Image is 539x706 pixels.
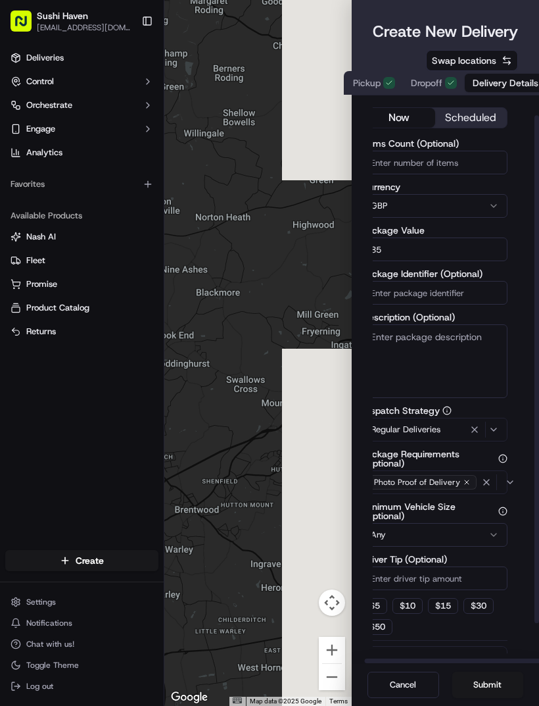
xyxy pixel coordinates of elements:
[362,269,507,278] label: Package Identifier (Optional)
[106,186,216,209] a: 💻API Documentation
[13,13,39,39] img: Nash
[26,302,89,314] span: Product Catalog
[26,618,72,628] span: Notifications
[426,50,518,71] button: Swap locations
[5,656,158,674] button: Toggle Theme
[498,507,507,516] button: Minimum Vehicle Size (Optional)
[362,567,507,590] input: Enter driver tip amount
[26,660,79,670] span: Toggle Theme
[5,550,158,571] button: Create
[362,151,507,174] input: Enter number of items
[111,192,122,203] div: 💻
[362,598,387,614] button: $5
[362,182,507,191] label: Currency
[473,76,538,89] span: Delivery Details
[37,9,88,22] button: Sushi Haven
[26,123,55,135] span: Engage
[367,672,439,698] button: Cancel
[362,226,507,235] label: Package Value
[362,502,507,520] label: Minimum Vehicle Size (Optional)
[435,108,507,128] button: scheduled
[5,677,158,695] button: Log out
[11,302,153,314] a: Product Catalog
[362,238,507,261] input: Enter package value
[168,689,211,706] a: Open this area in Google Maps (opens a new window)
[392,598,423,614] button: $10
[26,76,54,88] span: Control
[8,186,106,209] a: 📗Knowledge Base
[362,470,507,494] button: Photo Proof of Delivery
[329,697,348,705] a: Terms (opens in new tab)
[5,118,158,139] button: Engage
[131,223,159,233] span: Pylon
[319,590,345,616] button: Map camera controls
[11,231,153,243] a: Nash AI
[373,21,518,42] h1: Create New Delivery
[11,326,153,338] a: Returns
[11,255,153,266] a: Fleet
[5,593,158,611] button: Settings
[26,639,74,649] span: Chat with us!
[5,71,158,92] button: Control
[250,697,321,705] span: Map data ©2025 Google
[26,255,45,266] span: Fleet
[5,226,158,247] button: Nash AI
[5,297,158,318] button: Product Catalog
[34,85,237,99] input: Got a question? Start typing here...
[26,147,62,159] span: Analytics
[26,231,56,243] span: Nash AI
[223,130,239,145] button: Start new chat
[411,76,442,89] span: Dropoff
[428,598,458,614] button: $15
[233,697,242,703] button: Keyboard shortcuts
[26,278,57,290] span: Promise
[362,139,507,148] label: Items Count (Optional)
[26,597,56,607] span: Settings
[362,418,507,441] button: Regular Deliveries
[362,406,507,415] label: Dispatch Strategy
[168,689,211,706] img: Google
[353,76,381,89] span: Pickup
[5,5,136,37] button: Sushi Haven[EMAIL_ADDRESS][DOMAIN_NAME]
[45,126,216,139] div: Start new chat
[26,191,101,204] span: Knowledge Base
[362,646,507,676] button: Package Items (0)
[362,281,507,305] input: Enter package identifier
[374,477,460,488] span: Photo Proof of Delivery
[362,313,507,322] label: Description (Optional)
[93,222,159,233] a: Powered byPylon
[5,274,158,295] button: Promise
[362,449,507,468] label: Package Requirements (Optional)
[76,554,104,567] span: Create
[5,205,158,226] div: Available Products
[319,664,345,690] button: Zoom out
[124,191,211,204] span: API Documentation
[26,681,53,692] span: Log out
[442,406,452,415] button: Dispatch Strategy
[319,637,345,663] button: Zoom in
[5,250,158,271] button: Fleet
[5,635,158,653] button: Chat with us!
[13,192,24,203] div: 📗
[13,53,239,74] p: Welcome 👋
[5,47,158,68] a: Deliveries
[26,99,72,111] span: Orchestrate
[5,321,158,342] button: Returns
[26,326,56,338] span: Returns
[362,555,507,564] label: Driver Tip (Optional)
[363,108,435,128] button: now
[5,174,158,195] div: Favorites
[13,126,37,149] img: 1736555255976-a54dd68f-1ca7-489b-9aae-adbdc363a1c4
[498,454,507,463] button: Package Requirements (Optional)
[5,614,158,632] button: Notifications
[463,598,494,614] button: $30
[432,54,496,67] span: Swap locations
[45,139,166,149] div: We're available if you need us!
[371,424,440,436] span: Regular Deliveries
[5,142,158,163] a: Analytics
[37,22,131,33] button: [EMAIL_ADDRESS][DOMAIN_NAME]
[5,95,158,116] button: Orchestrate
[452,672,524,698] button: Submit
